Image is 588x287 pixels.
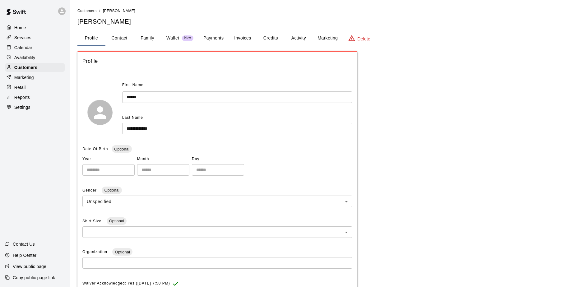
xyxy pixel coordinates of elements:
[14,54,35,61] p: Availability
[82,188,98,192] span: Gender
[82,250,109,254] span: Organization
[13,252,36,258] p: Help Center
[13,241,35,247] p: Contact Us
[14,104,30,110] p: Settings
[5,63,65,72] a: Customers
[122,115,143,120] span: Last Name
[14,84,26,90] p: Retail
[14,64,37,71] p: Customers
[14,74,34,81] p: Marketing
[13,263,46,270] p: View public page
[77,17,581,26] h5: [PERSON_NAME]
[82,57,352,65] span: Profile
[82,196,352,207] div: Unspecified
[112,250,132,254] span: Optional
[257,31,285,46] button: Credits
[13,275,55,281] p: Copy public page link
[5,83,65,92] a: Retail
[102,188,122,192] span: Optional
[358,36,370,42] p: Delete
[82,147,108,151] span: Date Of Birth
[5,73,65,82] a: Marketing
[77,7,581,14] nav: breadcrumb
[99,7,100,14] li: /
[82,219,103,223] span: Shirt Size
[198,31,229,46] button: Payments
[14,35,31,41] p: Services
[14,44,32,51] p: Calendar
[77,31,581,46] div: basic tabs example
[5,93,65,102] a: Reports
[14,25,26,31] p: Home
[77,31,105,46] button: Profile
[182,36,193,40] span: New
[112,147,132,151] span: Optional
[77,9,97,13] span: Customers
[77,8,97,13] a: Customers
[103,9,135,13] span: [PERSON_NAME]
[5,53,65,62] a: Availability
[285,31,313,46] button: Activity
[192,154,244,164] span: Day
[166,35,179,41] p: Wallet
[5,43,65,52] a: Calendar
[5,103,65,112] a: Settings
[82,154,135,164] span: Year
[105,31,133,46] button: Contact
[137,154,189,164] span: Month
[5,23,65,32] a: Home
[313,31,343,46] button: Marketing
[122,80,144,90] span: First Name
[133,31,161,46] button: Family
[229,31,257,46] button: Invoices
[107,219,127,223] span: Optional
[5,33,65,42] a: Services
[14,94,30,100] p: Reports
